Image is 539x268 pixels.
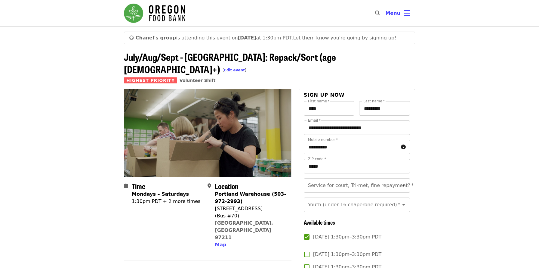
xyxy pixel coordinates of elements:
[215,181,239,191] span: Location
[375,10,380,16] i: search icon
[380,6,415,20] button: Toggle account menu
[359,101,410,116] input: Last name
[124,50,336,76] span: July/Aug/Sept - [GEOGRAPHIC_DATA]: Repack/Sort (age [DEMOGRAPHIC_DATA]+)
[308,157,326,161] label: ZIP code
[132,191,189,197] strong: Mondays – Saturdays
[215,220,273,240] a: [GEOGRAPHIC_DATA], [GEOGRAPHIC_DATA] 97211
[215,205,286,212] div: [STREET_ADDRESS]
[399,181,408,190] button: Open
[313,233,381,241] span: [DATE] 1:30pm–3:30pm PDT
[238,35,256,41] strong: [DATE]
[308,99,330,103] label: First name
[308,138,337,142] label: Mobile number
[132,181,145,191] span: Time
[124,89,291,176] img: July/Aug/Sept - Portland: Repack/Sort (age 8+) organized by Oregon Food Bank
[404,9,410,17] i: bars icon
[304,140,399,154] input: Mobile number
[224,68,245,72] a: Edit event
[399,201,408,209] button: Open
[304,92,345,98] span: Sign up now
[383,6,388,20] input: Search
[304,218,335,226] span: Available times
[215,191,286,204] strong: Portland Warehouse (503-972-2993)
[129,35,134,41] span: grinning face emoji
[304,159,410,173] input: ZIP code
[215,241,226,248] button: Map
[401,144,406,150] i: circle-info icon
[385,10,400,16] span: Menu
[308,119,321,122] label: Email
[136,35,176,41] strong: Chanel's group
[293,35,396,41] span: Let them know you're going by signing up!
[180,78,216,83] a: Volunteer Shift
[304,101,355,116] input: First name
[304,120,410,135] input: Email
[215,242,226,248] span: Map
[132,198,200,205] div: 1:30pm PDT + 2 more times
[313,251,381,258] span: [DATE] 1:30pm–3:30pm PDT
[124,4,185,23] img: Oregon Food Bank - Home
[124,183,128,189] i: calendar icon
[223,68,246,72] span: [ ]
[136,35,293,41] span: is attending this event on at 1:30pm PDT.
[124,77,177,83] span: Highest Priority
[215,212,286,220] div: (Bus #70)
[208,183,211,189] i: map-marker-alt icon
[363,99,385,103] label: Last name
